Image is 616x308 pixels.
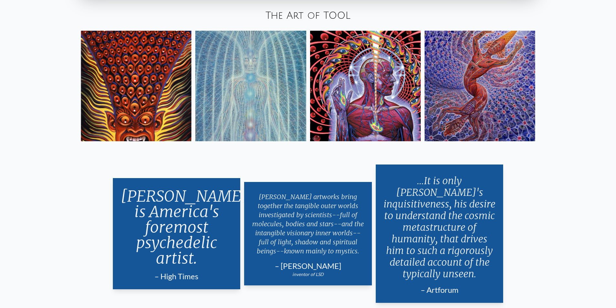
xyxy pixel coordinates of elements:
[265,10,351,21] a: The Art of TOOL
[384,285,496,295] div: – Artforum
[121,271,233,281] div: – High Times
[384,172,496,282] p: ...It is only [PERSON_NAME]'s inquisitiveness, his desire to understand the cosmic metastructure ...
[292,271,324,277] em: inventor of LSD
[252,261,364,271] div: – [PERSON_NAME]
[252,190,364,258] p: [PERSON_NAME] artworks bring together the tangible outer worlds investigated by scientists--full ...
[121,186,233,269] p: [PERSON_NAME] is America's foremost psychedelic artist.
